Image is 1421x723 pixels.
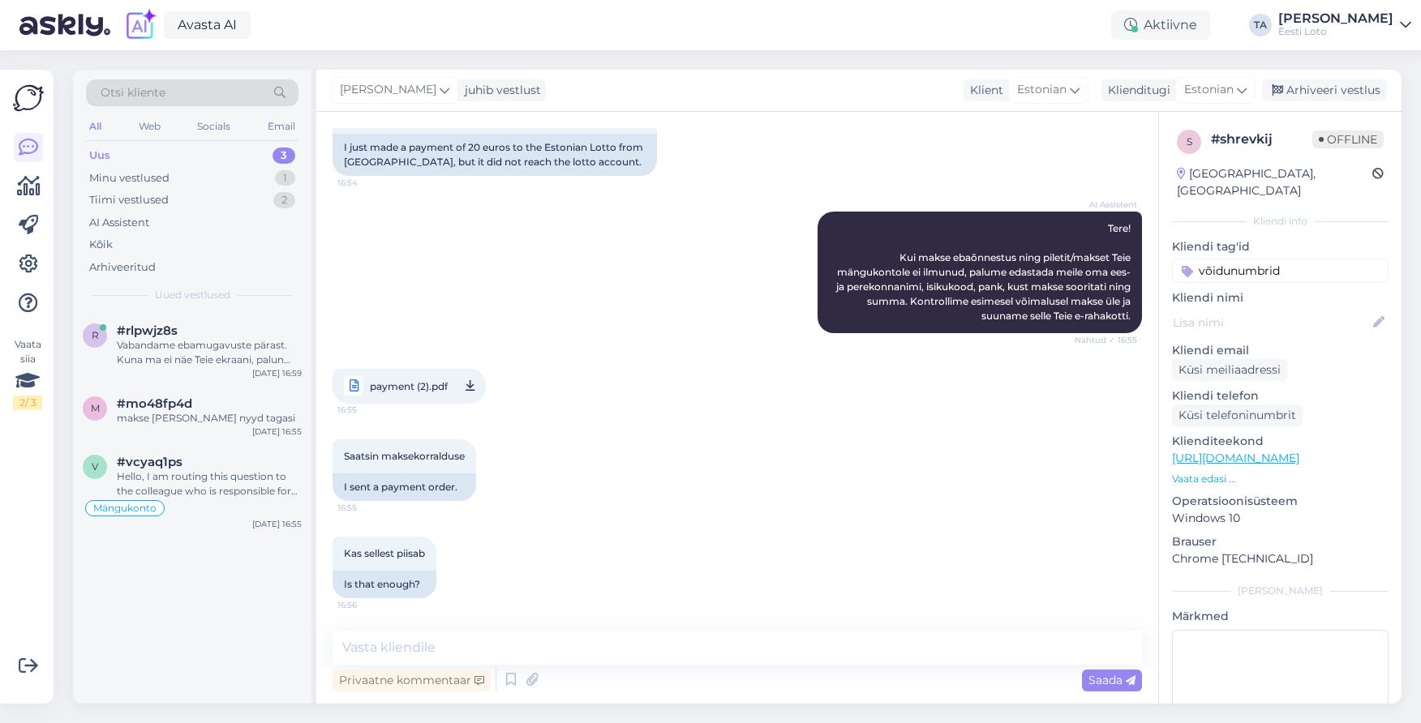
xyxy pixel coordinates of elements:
[1211,130,1312,149] div: # shrevkij
[333,134,657,176] div: I just made a payment of 20 euros to the Estonian Lotto from [GEOGRAPHIC_DATA], but it did not re...
[458,82,541,99] div: juhib vestlust
[964,82,1003,99] div: Klient
[89,215,149,231] div: AI Assistent
[1187,135,1192,148] span: s
[252,367,302,379] div: [DATE] 16:59
[92,460,98,473] span: v
[1173,314,1370,332] input: Lisa nimi
[1172,472,1389,486] p: Vaata edasi ...
[117,411,302,426] div: makse [PERSON_NAME] nyyd tagasi
[155,288,230,302] span: Uued vestlused
[1278,25,1393,38] div: Eesti Loto
[333,369,486,404] a: payment (2).pdf16:55
[1088,673,1136,687] span: Saada
[370,376,448,396] span: payment (2).pdf
[333,670,491,691] div: Privaatne kommentaar
[93,503,157,513] span: Mängukonto
[1172,238,1389,255] p: Kliendi tag'id
[89,170,170,186] div: Minu vestlused
[117,396,192,411] span: #mo48fp4d
[1312,130,1384,148] span: Offline
[1172,214,1389,229] div: Kliendi info
[1172,510,1389,527] p: Windows 10
[264,116,298,137] div: Email
[1184,81,1234,99] span: Estonian
[1172,259,1389,283] input: Lisa tag
[92,329,99,341] span: r
[836,222,1133,322] span: Tere! Kui makse ebaõnnestus ning piletit/makset Teie mängukontole ei ilmunud, palume edastada mei...
[337,599,398,611] span: 16:56
[1076,199,1137,211] span: AI Assistent
[275,170,295,186] div: 1
[337,502,398,514] span: 16:55
[13,396,42,410] div: 2 / 3
[1101,82,1170,99] div: Klienditugi
[1111,11,1210,40] div: Aktiivne
[194,116,234,137] div: Socials
[344,450,465,462] span: Saatsin maksekorralduse
[86,116,105,137] div: All
[1172,359,1287,381] div: Küsi meiliaadressi
[1017,81,1067,99] span: Estonian
[117,469,302,498] div: Hello, I am routing this question to the colleague who is responsible for this topic. The reply m...
[337,177,398,189] span: 16:54
[1172,289,1389,306] p: Kliendi nimi
[91,402,100,414] span: m
[117,338,302,367] div: Vabandame ebamugavuste pärast. Kuna ma ei näe Teie ekraani, palun kirjeldage, mida Te lehel näete...
[117,455,182,469] span: #vcyaq1ps
[1172,493,1389,510] p: Operatsioonisüsteem
[1172,550,1389,567] p: Chrome [TECHNICAL_ID]
[123,8,157,42] img: explore-ai
[1278,12,1411,38] a: [PERSON_NAME]Eesti Loto
[344,547,425,559] span: Kas sellest piisab
[1172,451,1299,465] a: [URL][DOMAIN_NAME]
[1249,14,1272,36] div: TA
[1172,404,1303,426] div: Küsi telefoninumbrit
[89,192,169,208] div: Tiimi vestlused
[1172,342,1389,359] p: Kliendi email
[1177,165,1372,199] div: [GEOGRAPHIC_DATA], [GEOGRAPHIC_DATA]
[1172,387,1389,404] p: Kliendi telefon
[337,400,398,420] span: 16:55
[1075,334,1137,346] span: Nähtud ✓ 16:55
[333,473,476,501] div: I sent a payment order.
[89,259,156,276] div: Arhiveeritud
[135,116,164,137] div: Web
[89,237,113,253] div: Kõik
[1172,533,1389,550] p: Brauser
[1172,433,1389,450] p: Klienditeekond
[117,323,178,338] span: #rlpwjz8s
[252,518,302,530] div: [DATE] 16:55
[1278,12,1393,25] div: [PERSON_NAME]
[252,426,302,438] div: [DATE] 16:55
[1172,584,1389,598] div: [PERSON_NAME]
[89,148,110,164] div: Uus
[1172,608,1389,625] p: Märkmed
[101,84,165,101] span: Otsi kliente
[1262,79,1387,101] div: Arhiveeri vestlus
[13,83,44,113] img: Askly Logo
[273,148,295,164] div: 3
[164,11,251,39] a: Avasta AI
[273,192,295,208] div: 2
[340,81,436,99] span: [PERSON_NAME]
[13,337,42,410] div: Vaata siia
[333,571,436,598] div: Is that enough?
